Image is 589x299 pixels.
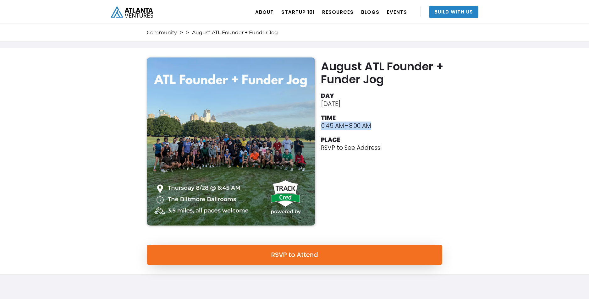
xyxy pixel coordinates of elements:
[321,92,334,100] div: DAY
[321,114,336,122] div: TIME
[147,30,177,36] a: Community
[321,144,382,152] p: RSVP to See Address!
[321,100,340,108] div: [DATE]
[322,3,354,21] a: RESOURCES
[321,136,340,144] div: PLACE
[349,122,371,130] div: 8:00 AM
[345,122,349,130] div: –
[281,3,315,21] a: Startup 101
[321,122,344,130] div: 6:45 AM
[255,3,274,21] a: ABOUT
[429,6,478,18] a: Build With Us
[180,30,183,36] div: >
[147,245,442,265] a: RSVP to Attend
[321,60,445,86] h2: August ATL Founder + Funder Jog
[192,30,278,36] div: August ATL Founder + Funder Jog
[387,3,407,21] a: EVENTS
[186,30,189,36] div: >
[361,3,379,21] a: BLOGS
